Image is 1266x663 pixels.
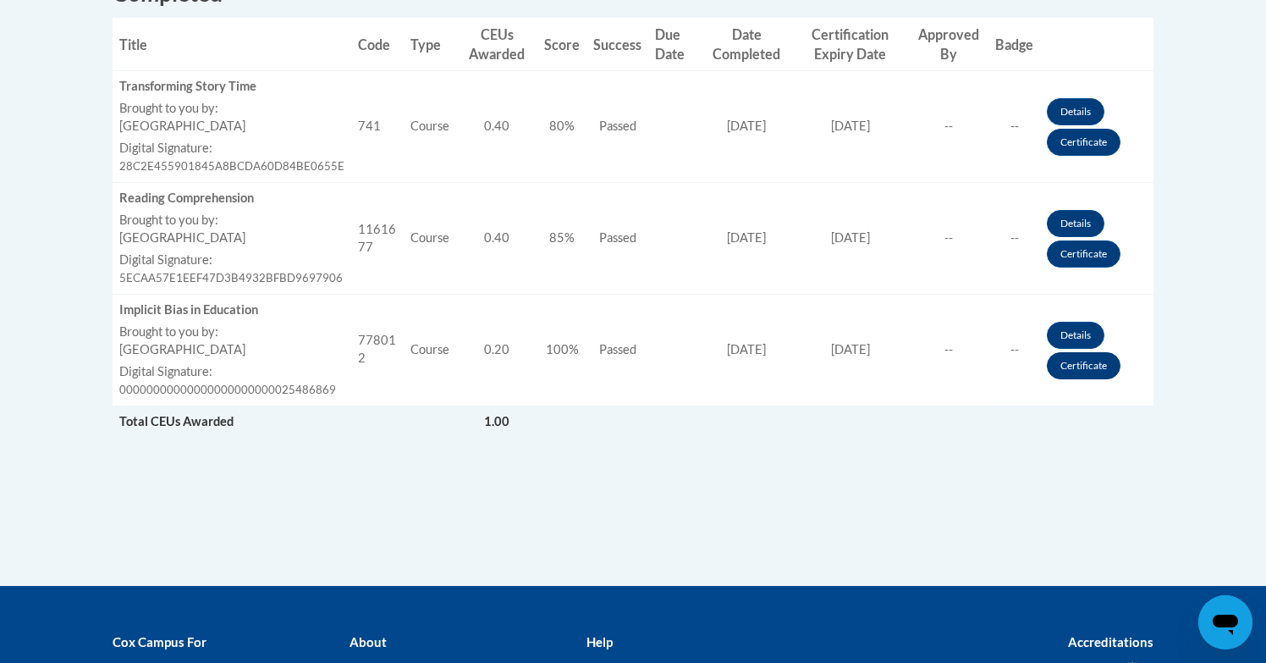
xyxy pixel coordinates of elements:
[119,414,234,428] span: Total CEUs Awarded
[119,100,344,118] label: Brought to you by:
[350,634,387,649] b: About
[351,71,404,183] td: 741
[546,342,579,356] span: 100%
[908,18,989,71] th: Approved By
[727,230,766,245] span: [DATE]
[727,342,766,356] span: [DATE]
[113,634,206,649] b: Cox Campus For
[1047,240,1120,268] a: Certificate
[119,159,344,173] span: 28C2E455901845A8BCDA60D84BE0655E
[456,18,537,71] th: CEUs Awarded
[1040,183,1153,295] td: Actions
[988,183,1040,295] td: --
[1047,322,1104,349] a: Details button
[119,323,344,341] label: Brought to you by:
[908,71,989,183] td: --
[463,118,531,135] div: 0.40
[351,183,404,295] td: 1161677
[119,119,245,133] span: [GEOGRAPHIC_DATA]
[1047,210,1104,237] a: Details button
[908,183,989,295] td: --
[119,271,343,285] span: 5ECAA57E1EEF47D3B4932BFBD9697906
[1040,294,1153,406] td: Actions
[1040,71,1153,183] td: Actions
[1047,129,1120,156] a: Certificate
[586,71,648,183] td: Passed
[831,342,870,356] span: [DATE]
[119,190,344,207] div: Reading Comprehension
[549,119,575,133] span: 80%
[119,140,344,157] label: Digital Signature:
[831,230,870,245] span: [DATE]
[586,18,648,71] th: Success
[908,406,989,437] td: Actions
[727,119,766,133] span: [DATE]
[463,341,531,359] div: 0.20
[1047,98,1104,125] a: Details button
[113,18,351,71] th: Title
[988,294,1040,406] td: --
[119,383,336,396] span: 00000000000000000000000025486869
[988,71,1040,183] td: --
[793,18,908,71] th: Certification Expiry Date
[908,294,989,406] td: --
[456,406,537,437] td: 1.00
[404,71,456,183] td: Course
[119,230,245,245] span: [GEOGRAPHIC_DATA]
[537,18,586,71] th: Score
[404,183,456,295] td: Course
[351,294,404,406] td: 778012
[586,183,648,295] td: Passed
[549,230,575,245] span: 85%
[404,294,456,406] td: Course
[586,634,613,649] b: Help
[1040,18,1153,71] th: Actions
[586,294,648,406] td: Passed
[701,18,793,71] th: Date Completed
[119,78,344,96] div: Transforming Story Time
[119,212,344,229] label: Brought to you by:
[648,18,701,71] th: Due Date
[119,342,245,356] span: [GEOGRAPHIC_DATA]
[119,301,344,319] div: Implicit Bias in Education
[1047,352,1120,379] a: Certificate
[1198,595,1252,649] iframe: Button to launch messaging window
[831,119,870,133] span: [DATE]
[119,363,344,381] label: Digital Signature:
[351,18,404,71] th: Code
[119,251,344,269] label: Digital Signature:
[404,18,456,71] th: Type
[463,229,531,247] div: 0.40
[1068,634,1153,649] b: Accreditations
[988,18,1040,71] th: Badge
